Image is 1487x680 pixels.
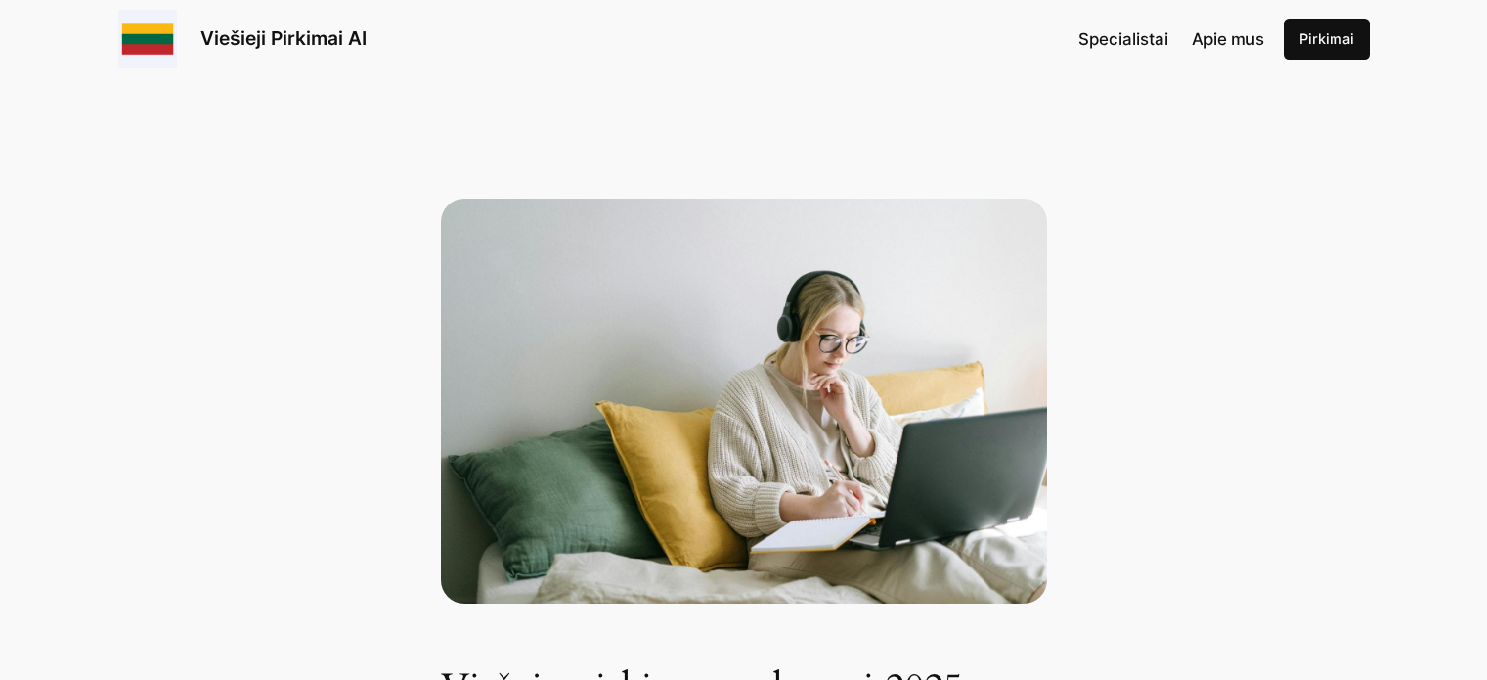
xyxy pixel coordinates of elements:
[1284,19,1370,60] a: Pirkimai
[200,26,367,50] a: Viešieji Pirkimai AI
[1192,26,1264,52] a: Apie mus
[1078,26,1168,52] a: Specialistai
[1192,29,1264,49] span: Apie mus
[1078,29,1168,49] span: Specialistai
[1078,26,1264,52] nav: Navigation
[441,199,1047,603] : photo of woman taking notes
[118,10,177,68] img: Viešieji pirkimai logo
